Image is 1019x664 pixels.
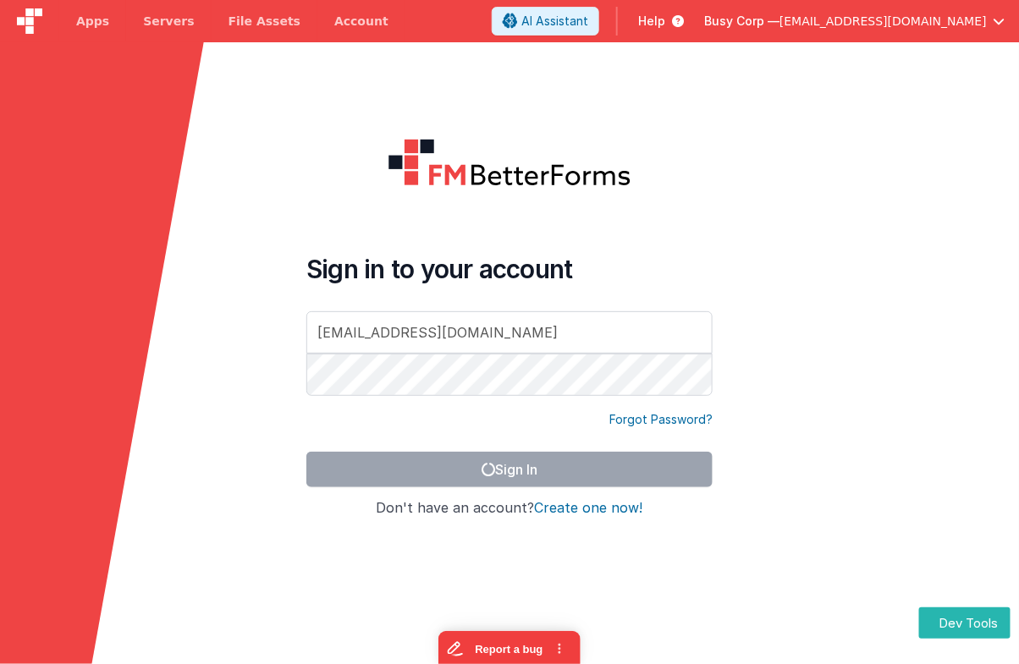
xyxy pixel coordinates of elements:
[306,501,713,516] h4: Don't have an account?
[779,13,987,30] span: [EMAIL_ADDRESS][DOMAIN_NAME]
[609,411,713,428] a: Forgot Password?
[306,254,713,284] h4: Sign in to your account
[919,607,1011,639] button: Dev Tools
[306,452,713,487] button: Sign In
[521,13,588,30] span: AI Assistant
[76,13,109,30] span: Apps
[492,7,599,36] button: AI Assistant
[143,13,194,30] span: Servers
[229,13,301,30] span: File Assets
[306,311,713,354] input: Email Address
[638,13,665,30] span: Help
[704,13,779,30] span: Busy Corp —
[535,501,643,516] button: Create one now!
[704,13,1005,30] button: Busy Corp — [EMAIL_ADDRESS][DOMAIN_NAME]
